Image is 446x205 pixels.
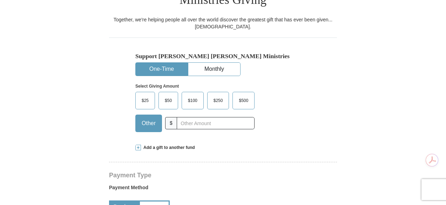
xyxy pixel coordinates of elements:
button: Monthly [188,63,240,76]
input: Other Amount [177,117,255,129]
span: $500 [235,95,252,106]
span: Add a gift to another fund [141,145,195,151]
div: Together, we're helping people all over the world discover the greatest gift that has ever been g... [109,16,337,30]
span: $50 [161,95,175,106]
h5: Support [PERSON_NAME] [PERSON_NAME] Ministries [135,53,311,60]
span: $25 [138,95,152,106]
span: $250 [210,95,227,106]
button: One-Time [136,63,188,76]
span: $ [165,117,177,129]
span: Other [138,118,159,129]
span: $100 [184,95,201,106]
label: Payment Method [109,184,337,194]
h4: Payment Type [109,172,337,178]
strong: Select Giving Amount [135,84,179,89]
